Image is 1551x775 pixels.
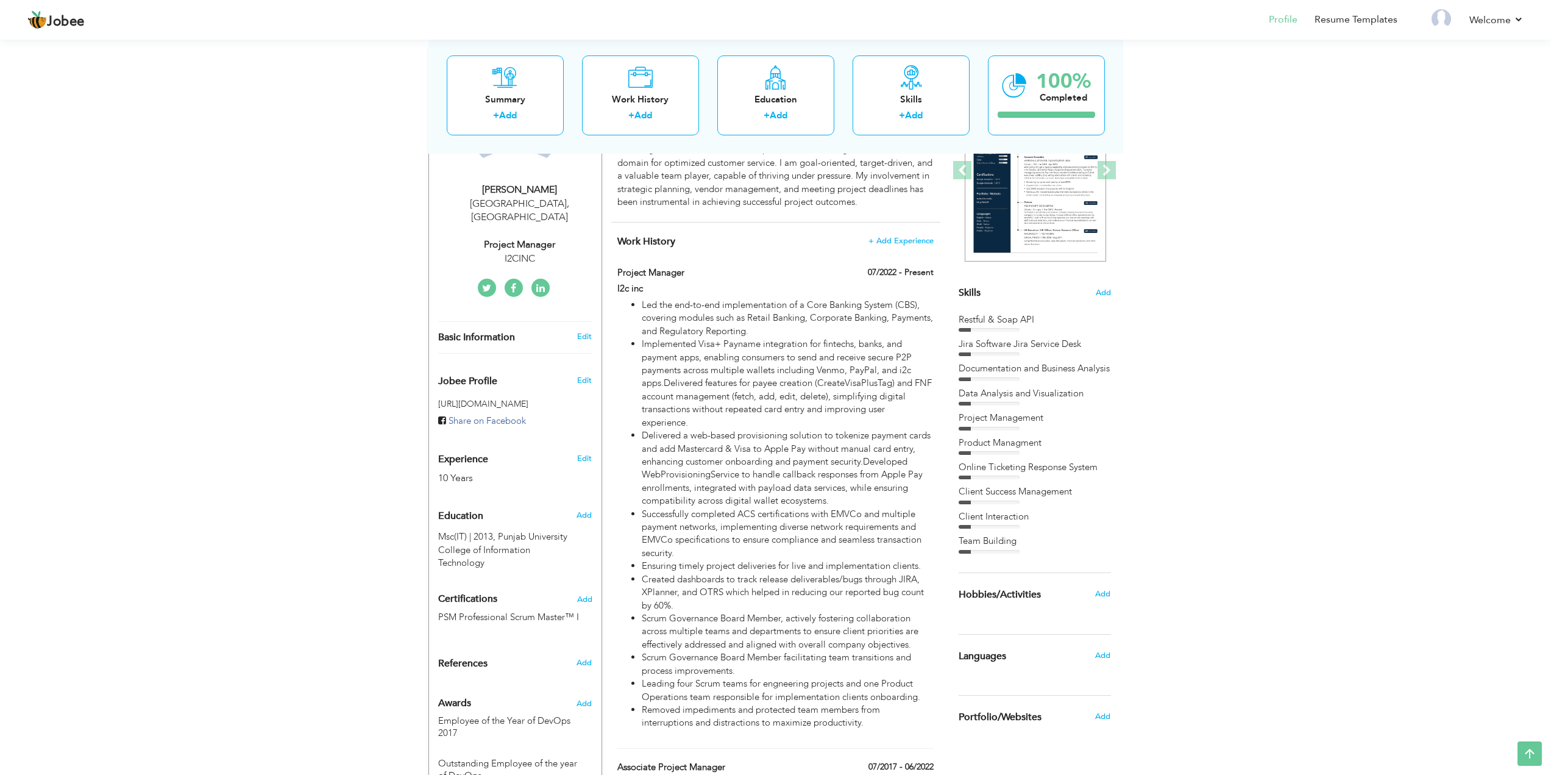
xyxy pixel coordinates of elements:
div: [PERSON_NAME] [438,183,602,197]
span: Basic Information [438,332,515,343]
span: Education [438,511,483,522]
div: Show your familiar languages. [959,634,1111,677]
span: , [567,197,569,210]
label: I2c inc [617,282,822,295]
span: Work History [617,235,675,248]
span: Add [577,698,592,709]
a: Resume Templates [1315,13,1397,27]
a: Add [905,109,923,121]
div: Client Success Management [959,485,1111,498]
div: Project Management [959,412,1111,424]
a: Welcome [1469,13,1524,27]
span: Employee of the Year of DevOps [438,715,570,727]
li: Scrum Governance Board Member facilitating team transitions and process improvements. [642,651,933,677]
span: 2017 [438,727,458,739]
label: + [899,109,905,122]
div: Data Analysis and Visualization [959,387,1111,400]
span: Languages [959,651,1006,662]
a: Profile [1269,13,1297,27]
div: Education [727,93,825,105]
span: Add [1095,650,1110,661]
span: Experience [438,454,488,465]
span: Certifications [438,592,497,605]
label: + [493,109,499,122]
span: Punjab University College of Information Technology [438,530,567,569]
span: Add [1096,287,1111,299]
h5: [URL][DOMAIN_NAME] [438,399,592,409]
div: 100% [1036,71,1091,91]
span: Portfolio/Websites [959,712,1042,723]
span: Msc(IT), Punjab University College of Information Technology, 2013 [438,530,495,543]
span: Add [1095,711,1110,722]
li: Led the end-to-end implementation of a Core Banking System (CBS), covering modules such as Retail... [642,299,933,338]
a: Add [499,109,517,121]
h4: This helps to show the companies you have worked for. [617,235,933,248]
span: Jobee Profile [438,376,497,387]
div: Share your links of online work [949,696,1120,738]
span: Add [577,510,592,521]
div: Documentation and Business Analysis [959,362,1111,375]
div: Completed [1036,91,1091,104]
span: Skills [959,286,981,299]
div: [GEOGRAPHIC_DATA] [GEOGRAPHIC_DATA] [438,197,602,225]
a: Add [770,109,787,121]
div: Msc(IT), 2013 [429,530,602,570]
label: + [628,109,634,122]
span: Add [577,657,592,668]
div: 10 Years [438,471,564,485]
div: Restful & Soap API [959,313,1111,326]
a: Jobee [27,10,85,30]
li: Delivered a web-based provisioning solution to tokenize payment cards and add Mastercard & Visa t... [642,429,933,508]
div: Add the awards you’ve earned. [429,686,602,715]
a: Edit [577,331,592,342]
span: Hobbies/Activities [959,590,1041,601]
div: Online Ticketing Response System [959,461,1111,474]
span: Add [1095,588,1110,599]
li: Scrum Governance Board Member, actively fostering collaboration across multiple teams and departm... [642,612,933,651]
div: Add the reference. [429,657,602,676]
img: Profile Img [1432,9,1451,29]
div: Add your educational degree. [438,504,592,570]
li: Leading four Scrum teams for engneering projects and one Product Operations team responsible for ... [642,677,933,704]
div: Work History [592,93,689,105]
div: Share some of your professional and personal interests. [949,573,1120,616]
label: + [764,109,770,122]
img: jobee.io [27,10,47,30]
span: Jobee [47,15,85,29]
span: Edit [577,375,592,386]
li: Successfully completed ACS certifications with EMVCo and multiple payment networks, implementing ... [642,508,933,560]
div: Client Interaction [959,510,1111,523]
div: Team Building [959,535,1111,548]
div: Summary [456,93,554,105]
label: 07/2022 - Present [868,266,934,279]
li: Ensuring timely project deliveries for live and implementation clients. [642,560,933,573]
label: 07/2017 - 06/2022 [868,761,934,773]
label: Project Manager [617,266,822,279]
a: Add [634,109,652,121]
a: Edit [577,453,592,464]
label: PSM Professional Scrum Master™ I [438,611,592,624]
span: References [438,659,488,670]
span: + Add Experience [868,237,934,245]
li: Removed impediments and protected team members from interruptions and distractions to maximize pr... [642,704,933,730]
div: Skills [862,93,960,105]
div: Product Managment [959,437,1111,449]
span: Share on Facebook [449,415,526,427]
div: I2CINC [438,252,602,266]
span: Awards [438,698,471,709]
span: Add the certifications you’ve earned. [577,595,592,604]
div: Jira Software Jira Service Desk [959,338,1111,351]
li: Implemented Visa+ Payname integration for fintechs, banks, and payment apps, enabling consumers t... [642,338,933,429]
div: Project Manager [438,238,602,252]
label: Associate Project Manager [617,761,822,774]
div: Enhance your career by creating a custom URL for your Jobee public profile. [429,363,602,393]
li: Created dashboards to track release deliverables/bugs through JIRA, XPlanner, and OTRS which help... [642,573,933,612]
